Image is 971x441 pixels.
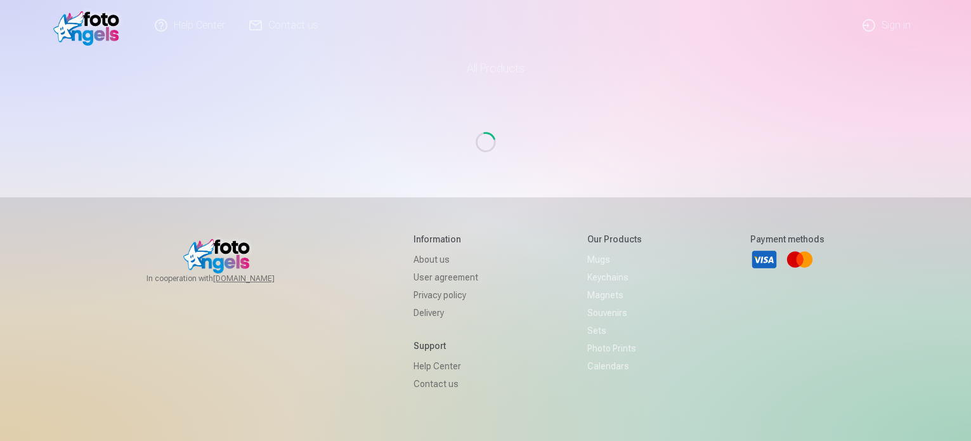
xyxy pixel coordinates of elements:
a: Visa [750,246,778,273]
a: Magnets [587,286,642,304]
a: Contact us [414,375,478,393]
img: /v1 [53,5,126,46]
a: User agreement [414,268,478,286]
a: [DOMAIN_NAME] [213,273,305,284]
h5: Information [414,233,478,246]
h5: Payment methods [750,233,824,246]
a: Keychains [587,268,642,286]
a: Privacy policy [414,286,478,304]
a: Mastercard [786,246,814,273]
h5: Support [414,339,478,352]
a: Photo prints [587,339,642,357]
h5: Our products [587,233,642,246]
a: All products [431,51,540,86]
a: Mugs [587,251,642,268]
a: Sets [587,322,642,339]
span: In cooperation with [147,273,305,284]
a: About us [414,251,478,268]
a: Calendars [587,357,642,375]
a: Delivery [414,304,478,322]
a: Help Center [414,357,478,375]
a: Souvenirs [587,304,642,322]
